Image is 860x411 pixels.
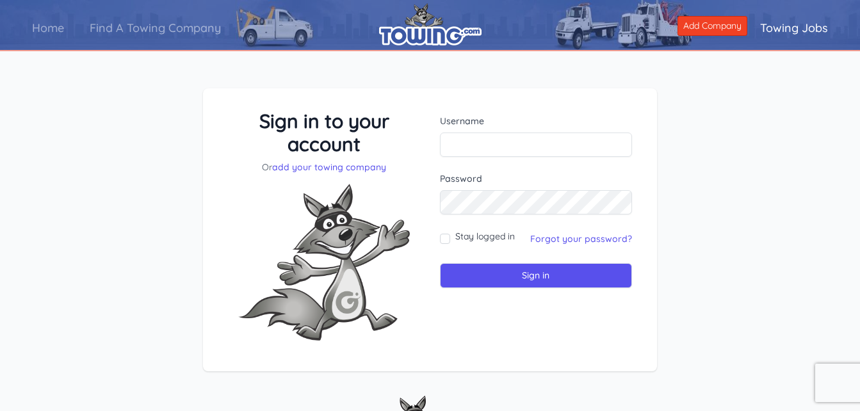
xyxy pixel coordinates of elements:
[272,161,386,173] a: add your towing company
[530,233,632,245] a: Forgot your password?
[677,16,747,36] a: Add Company
[228,109,421,156] h3: Sign in to your account
[440,172,633,185] label: Password
[228,161,421,173] p: Or
[379,3,482,45] img: logo.png
[19,10,77,46] a: Home
[440,115,633,127] label: Username
[747,10,841,46] a: Towing Jobs
[440,263,633,288] input: Sign in
[228,173,420,351] img: Fox-Excited.png
[77,10,234,46] a: Find A Towing Company
[455,230,515,243] label: Stay logged in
